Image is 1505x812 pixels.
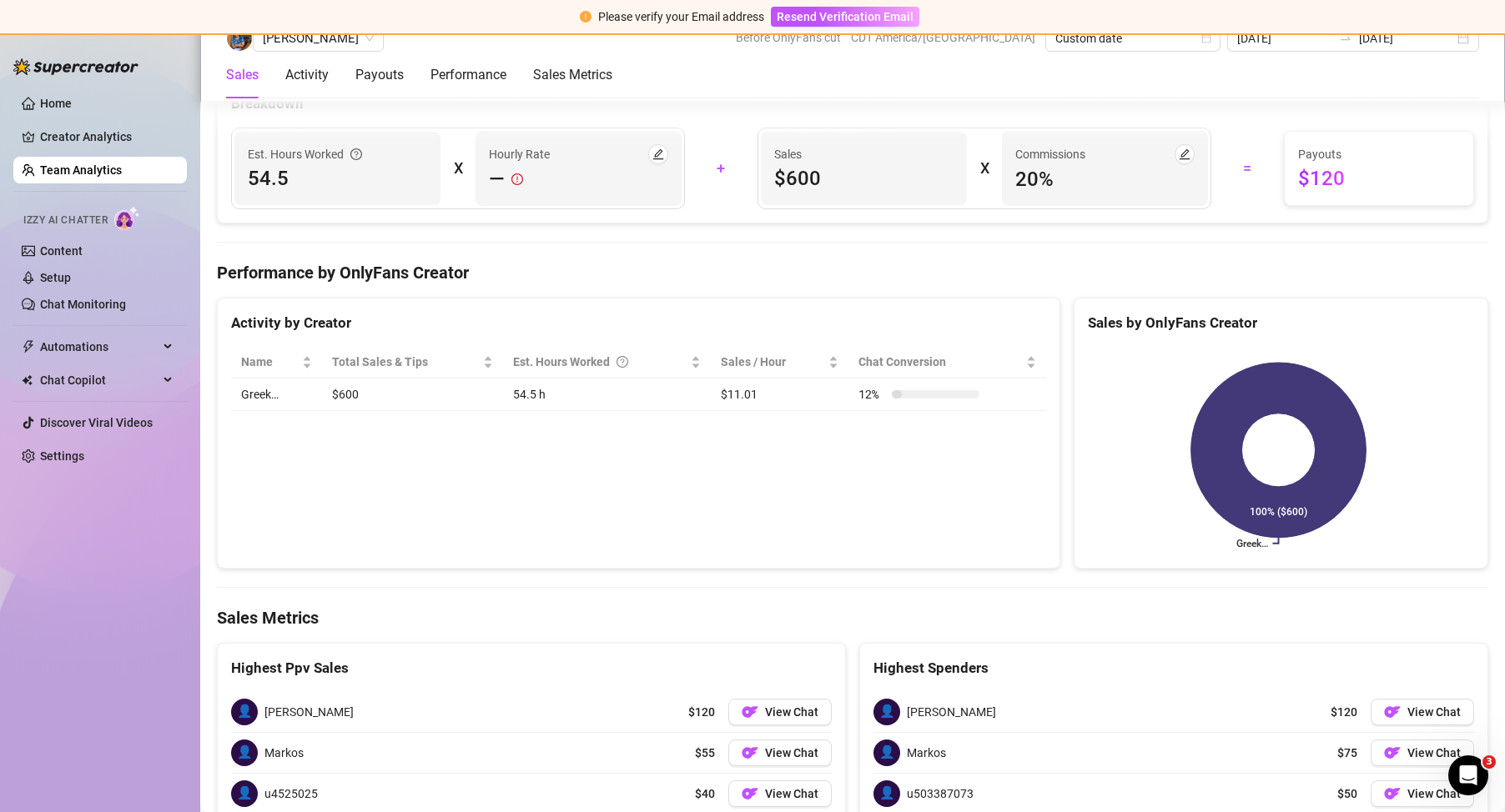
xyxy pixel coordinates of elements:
[873,699,900,725] span: 👤
[1179,148,1190,160] span: edit
[1331,703,1357,721] span: $120
[1201,33,1211,43] span: calendar
[231,739,258,766] span: 👤
[40,298,126,311] a: Chat Monitoring
[322,346,503,378] th: Total Sales & Tips
[355,65,404,85] div: Payouts
[511,166,523,193] span: exclamation-circle
[721,353,825,371] span: Sales / Hour
[1359,29,1454,48] input: End date
[1384,785,1401,802] img: OF
[617,353,628,371] span: question-circle
[1371,699,1474,725] a: OFView Chat
[263,26,374,51] span: Chester Tagayuna
[1298,145,1460,163] span: Payouts
[40,97,72,110] a: Home
[728,739,832,766] button: OFView Chat
[40,333,159,360] span: Automations
[1384,704,1401,720] img: OF
[777,10,914,23] span: Resend Verification Email
[742,704,758,720] img: OF
[430,65,506,85] div: Performance
[742,744,758,761] img: OF
[873,780,900,807] span: 👤
[1407,746,1461,759] span: View Chat
[728,699,832,725] button: OFView Chat
[711,346,848,378] th: Sales / Hour
[598,8,764,26] div: Please verify your Email address
[489,145,550,163] article: Hourly Rate
[241,353,299,371] span: Name
[907,703,996,721] span: [PERSON_NAME]
[765,746,818,759] span: View Chat
[231,93,1474,115] div: Breakdown
[1298,165,1460,192] span: $120
[1339,32,1352,45] span: swap-right
[1088,312,1474,334] div: Sales by OnlyFans Creator
[907,744,946,762] span: Markos
[711,378,848,411] td: $11.01
[695,784,715,803] span: $40
[231,657,832,679] div: Highest Ppv Sales
[503,378,711,411] td: 54.5 h
[264,784,318,803] span: u4525025
[1371,780,1474,807] button: OFView Chat
[217,606,319,629] h4: Sales Metrics
[13,58,138,75] img: logo-BBDzfeDw.svg
[1482,755,1496,769] span: 3
[774,145,954,163] span: Sales
[1221,155,1274,182] div: =
[1407,705,1461,719] span: View Chat
[22,374,33,386] img: Chat Copilot
[858,353,1023,371] span: Chat Conversion
[40,123,174,150] a: Creator Analytics
[765,787,818,800] span: View Chat
[765,705,818,719] span: View Chat
[688,703,715,721] span: $120
[1015,145,1085,163] article: Commissions
[231,780,258,807] span: 👤
[858,385,885,403] span: 12 %
[1237,29,1332,48] input: Start date
[533,65,612,85] div: Sales Metrics
[736,25,841,50] span: Before OnlyFans cut
[848,346,1046,378] th: Chat Conversion
[248,165,427,192] span: 54.5
[226,65,259,85] div: Sales
[227,26,252,51] img: Chester Tagayuna
[40,271,71,284] a: Setup
[1371,739,1474,766] button: OFView Chat
[231,312,1046,334] div: Activity by Creator
[1337,744,1357,762] span: $75
[1015,166,1195,193] span: 20 %
[1384,744,1401,761] img: OF
[23,213,108,228] span: Izzy AI Chatter
[907,784,974,803] span: u503387073
[231,378,322,411] td: Greek…
[1337,784,1357,803] span: $50
[742,785,758,802] img: OF
[248,145,362,163] div: Est. Hours Worked
[873,657,1474,679] div: Highest Spenders
[332,353,480,371] span: Total Sales & Tips
[322,378,503,411] td: $600
[489,166,505,193] span: —
[40,244,83,258] a: Content
[350,145,362,163] span: question-circle
[40,163,122,177] a: Team Analytics
[728,780,832,807] button: OFView Chat
[851,25,1035,50] span: CDT America/[GEOGRAPHIC_DATA]
[231,699,258,725] span: 👤
[771,7,919,27] button: Resend Verification Email
[285,65,329,85] div: Activity
[980,155,989,182] div: X
[1339,32,1352,45] span: to
[1055,26,1211,51] span: Custom date
[774,165,954,192] span: $600
[1407,787,1461,800] span: View Chat
[264,744,304,762] span: Markos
